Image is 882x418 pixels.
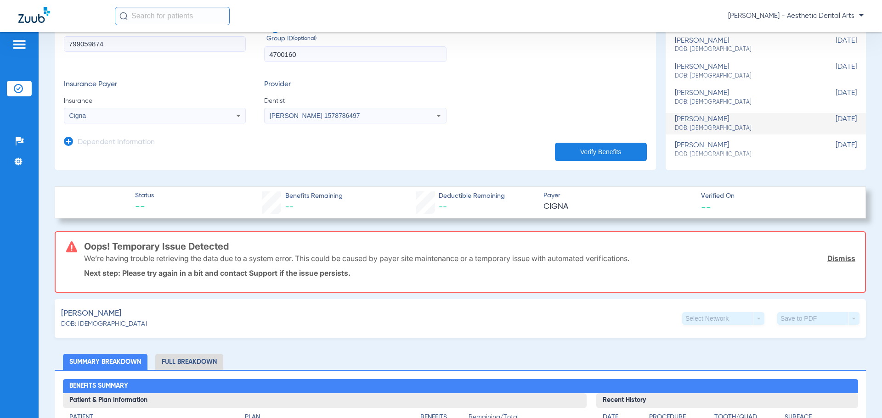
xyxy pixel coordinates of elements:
span: Benefits Remaining [285,191,343,201]
span: DOB: [DEMOGRAPHIC_DATA] [675,45,811,54]
span: [DATE] [811,115,857,132]
span: [PERSON_NAME] 1578786497 [270,112,360,119]
input: Search for patients [115,7,230,25]
img: error-icon [66,241,77,252]
h3: Patient & Plan Information [63,393,587,408]
span: Deductible Remaining [439,191,505,201]
span: -- [439,203,447,211]
span: CIGNA [543,201,693,212]
span: [PERSON_NAME] [61,308,121,319]
span: DOB: [DEMOGRAPHIC_DATA] [61,319,147,329]
label: Member ID [64,25,246,62]
span: [DATE] [811,141,857,158]
a: Dismiss [827,254,855,263]
span: Group ID [266,34,446,44]
span: [DATE] [811,89,857,106]
span: Verified On [701,191,851,201]
input: Member ID [64,36,246,52]
span: [DATE] [811,63,857,80]
span: DOB: [DEMOGRAPHIC_DATA] [675,150,811,159]
span: [DATE] [811,37,857,54]
div: [PERSON_NAME] [675,37,811,54]
img: hamburger-icon [12,39,27,50]
h3: Recent History [596,393,858,408]
span: Dentist [264,96,446,106]
li: Summary Breakdown [63,354,147,370]
span: Insurance [64,96,246,106]
span: DOB: [DEMOGRAPHIC_DATA] [675,124,811,133]
img: Zuub Logo [18,7,50,23]
p: We’re having trouble retrieving the data due to a system error. This could be caused by payer sit... [84,254,629,263]
li: Full Breakdown [155,354,223,370]
span: Cigna [69,112,86,119]
h2: Benefits Summary [63,379,858,394]
h3: Provider [264,80,446,89]
p: Next step: Please try again in a bit and contact Support if the issue persists. [84,268,855,278]
div: [PERSON_NAME] [675,141,811,158]
button: Verify Benefits [555,143,647,161]
span: [PERSON_NAME] - Aesthetic Dental Arts [728,11,864,21]
span: Payer [543,191,693,201]
h3: Insurance Payer [64,80,246,89]
span: DOB: [DEMOGRAPHIC_DATA] [675,72,811,80]
img: Search Icon [119,12,128,20]
h3: Dependent Information [78,138,155,147]
div: [PERSON_NAME] [675,89,811,106]
small: (optional) [293,34,317,44]
span: Status [135,191,154,201]
div: [PERSON_NAME] [675,115,811,132]
span: -- [285,203,294,211]
div: [PERSON_NAME] [675,63,811,80]
span: DOB: [DEMOGRAPHIC_DATA] [675,98,811,106]
span: -- [701,202,711,212]
h3: Oops! Temporary Issue Detected [84,242,855,251]
span: -- [135,201,154,214]
iframe: Chat Widget [836,374,882,418]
